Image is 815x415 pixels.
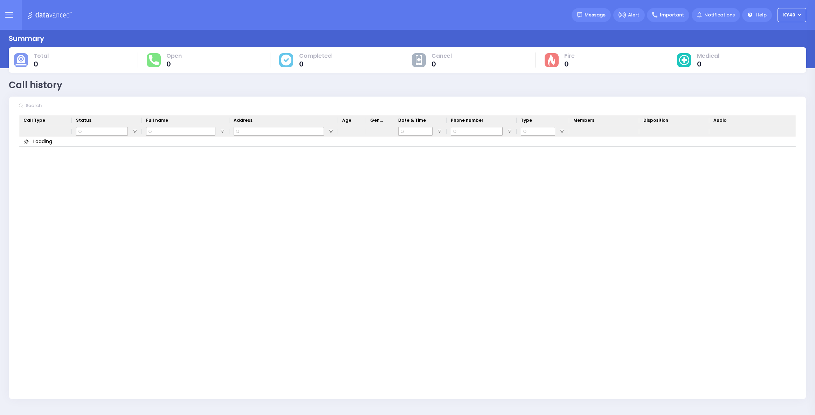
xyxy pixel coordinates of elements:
[23,117,45,124] span: Call Type
[778,8,806,22] button: KY40
[15,55,27,65] img: total-cause.svg
[299,52,332,59] span: Completed
[398,117,426,124] span: Date & Time
[299,61,332,68] span: 0
[507,129,512,134] button: Open Filter Menu
[585,12,606,19] span: Message
[166,61,182,68] span: 0
[234,117,253,124] span: Address
[783,12,795,18] span: KY40
[34,61,49,68] span: 0
[559,129,565,134] button: Open Filter Menu
[328,129,334,134] button: Open Filter Menu
[573,117,594,124] span: Members
[416,55,422,65] img: other-cause.svg
[166,52,182,59] span: Open
[76,127,128,136] input: Status Filter Input
[564,52,575,59] span: Fire
[564,61,575,68] span: 0
[342,117,351,124] span: Age
[23,99,129,112] input: Search
[34,52,49,59] span: Total
[697,61,719,68] span: 0
[704,12,735,19] span: Notifications
[697,52,719,59] span: Medical
[521,117,532,124] span: Type
[9,78,62,92] div: Call history
[577,12,582,17] img: message.svg
[451,127,503,136] input: Phone number Filter Input
[220,129,225,134] button: Open Filter Menu
[431,61,452,68] span: 0
[149,55,159,65] img: total-response.svg
[756,12,767,19] span: Help
[146,127,215,136] input: Full name Filter Input
[521,127,555,136] input: Type Filter Input
[713,117,726,124] span: Audio
[76,117,91,124] span: Status
[146,117,168,124] span: Full name
[660,12,684,19] span: Important
[548,55,555,66] img: fire-cause.svg
[628,12,639,19] span: Alert
[431,52,452,59] span: Cancel
[33,138,52,145] span: Loading
[9,33,44,44] div: Summary
[234,127,324,136] input: Address Filter Input
[679,55,690,65] img: medical-cause.svg
[28,10,74,19] img: Logo
[370,117,384,124] span: Gender
[437,129,442,134] button: Open Filter Menu
[643,117,668,124] span: Disposition
[132,129,138,134] button: Open Filter Menu
[451,117,483,124] span: Phone number
[398,127,433,136] input: Date & Time Filter Input
[281,55,291,65] img: cause-cover.svg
